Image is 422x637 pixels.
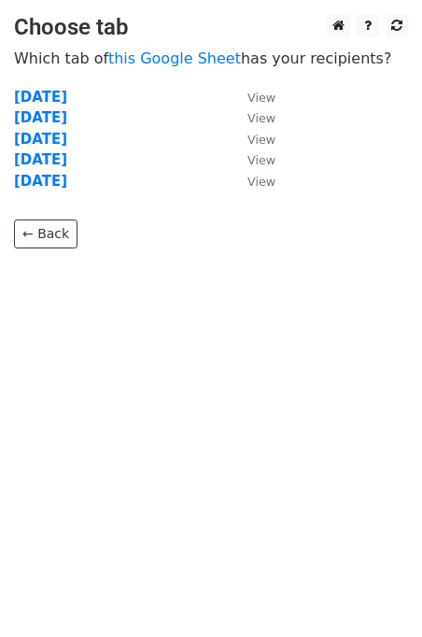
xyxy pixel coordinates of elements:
iframe: Chat Widget [329,547,422,637]
a: View [229,151,275,168]
a: View [229,89,275,106]
h3: Choose tab [14,14,408,41]
small: View [247,133,275,147]
a: [DATE] [14,173,67,190]
a: [DATE] [14,109,67,126]
a: View [229,109,275,126]
small: View [247,91,275,105]
a: this Google Sheet [108,50,241,67]
small: View [247,111,275,125]
p: Which tab of has your recipients? [14,49,408,68]
a: [DATE] [14,131,67,148]
a: [DATE] [14,89,67,106]
a: [DATE] [14,151,67,168]
small: View [247,175,275,189]
a: View [229,131,275,148]
a: View [229,173,275,190]
a: ← Back [14,219,77,248]
small: View [247,153,275,167]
